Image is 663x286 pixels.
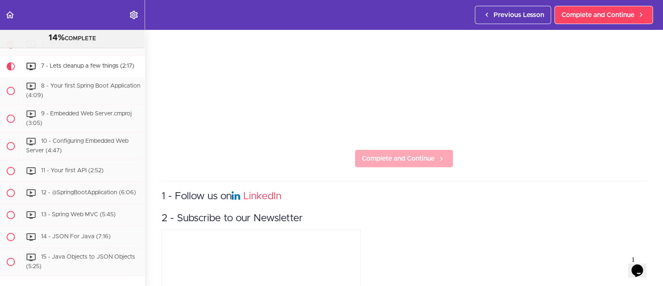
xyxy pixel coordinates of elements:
[48,34,65,42] span: 14%
[355,149,453,168] a: Complete and Continue
[41,168,104,174] span: 11 - Your first API (2:52)
[129,10,139,20] svg: Settings Menu
[41,234,111,240] span: 14 - JSON For Java (7:16)
[5,10,15,20] svg: Back to course curriculum
[41,63,134,69] span: 7 - Lets cleanup a few things (2:17)
[10,33,134,44] div: COMPLETE
[475,6,551,24] a: Previous Lesson
[26,111,132,126] span: 9 - Embedded Web Server.cmproj (3:05)
[26,139,128,154] span: 10 - Configuring Embedded Web Server (4:47)
[494,10,544,20] span: Previous Lesson
[26,254,135,269] span: 15 - Java Objects to JSON Objects (5:25)
[554,6,653,24] a: Complete and Continue
[362,154,435,164] span: Complete and Continue
[162,190,646,203] h3: 1 - Follow us on
[243,191,281,201] a: LinkedIn
[41,212,116,218] span: 13 - Spring Web MVC (5:45)
[628,253,655,278] iframe: chat widget
[41,190,136,196] span: 12 - @SpringBootApplication (6:06)
[162,212,646,225] h3: 2 - Subscribe to our Newsletter
[561,10,634,20] span: Complete and Continue
[26,83,140,98] span: 8 - Your first Spring Boot Application (4:09)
